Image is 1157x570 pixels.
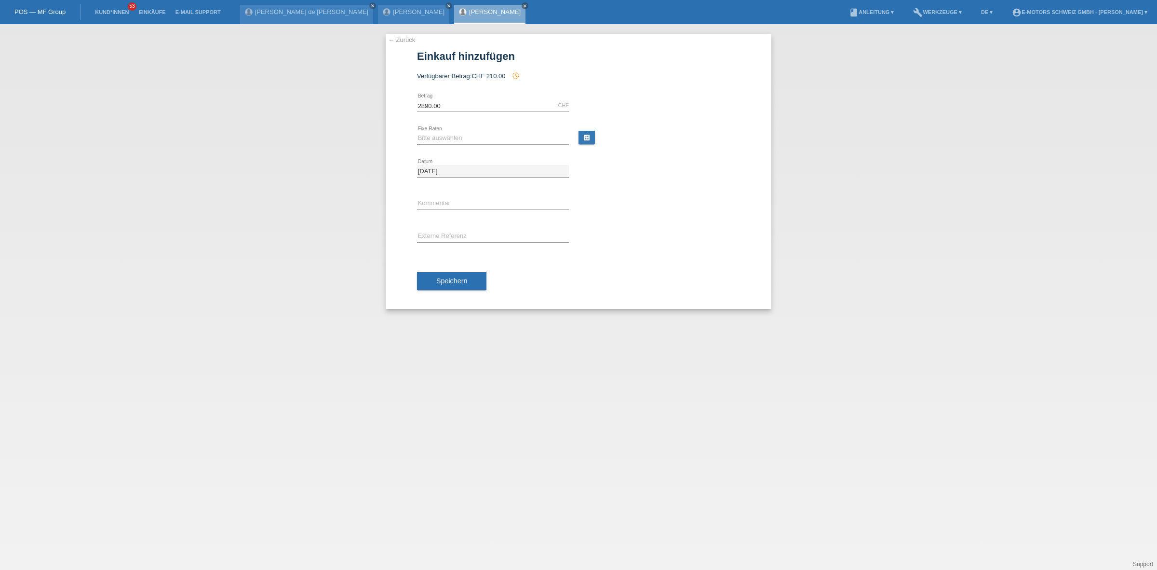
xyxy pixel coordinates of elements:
[370,3,375,8] i: close
[446,3,451,8] i: close
[417,50,740,62] h1: Einkauf hinzufügen
[134,9,170,15] a: Einkäufe
[1133,561,1153,568] a: Support
[393,8,444,15] a: [PERSON_NAME]
[14,8,66,15] a: POS — MF Group
[171,9,226,15] a: E-Mail Support
[90,9,134,15] a: Kund*innen
[369,2,376,9] a: close
[469,8,521,15] a: [PERSON_NAME]
[417,72,740,80] div: Verfügbarer Betrag:
[512,72,520,80] i: history_toggle_off
[849,8,859,17] i: book
[1012,8,1022,17] i: account_circle
[908,9,967,15] a: buildWerkzeuge ▾
[976,9,997,15] a: DE ▾
[388,36,415,43] a: ← Zurück
[128,2,136,11] span: 53
[578,131,595,144] a: calculate
[522,2,528,9] a: close
[471,72,505,80] span: CHF 210.00
[1007,9,1152,15] a: account_circleE-Motors Schweiz GmbH - [PERSON_NAME] ▾
[417,272,486,291] button: Speichern
[558,102,569,108] div: CHF
[583,134,591,141] i: calculate
[844,9,899,15] a: bookAnleitung ▾
[255,8,369,15] a: [PERSON_NAME] de [PERSON_NAME]
[913,8,923,17] i: build
[523,3,527,8] i: close
[507,72,520,80] span: Seit der Autorisierung wurde ein Einkauf hinzugefügt, welcher eine zukünftige Autorisierung und d...
[445,2,452,9] a: close
[436,277,467,285] span: Speichern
